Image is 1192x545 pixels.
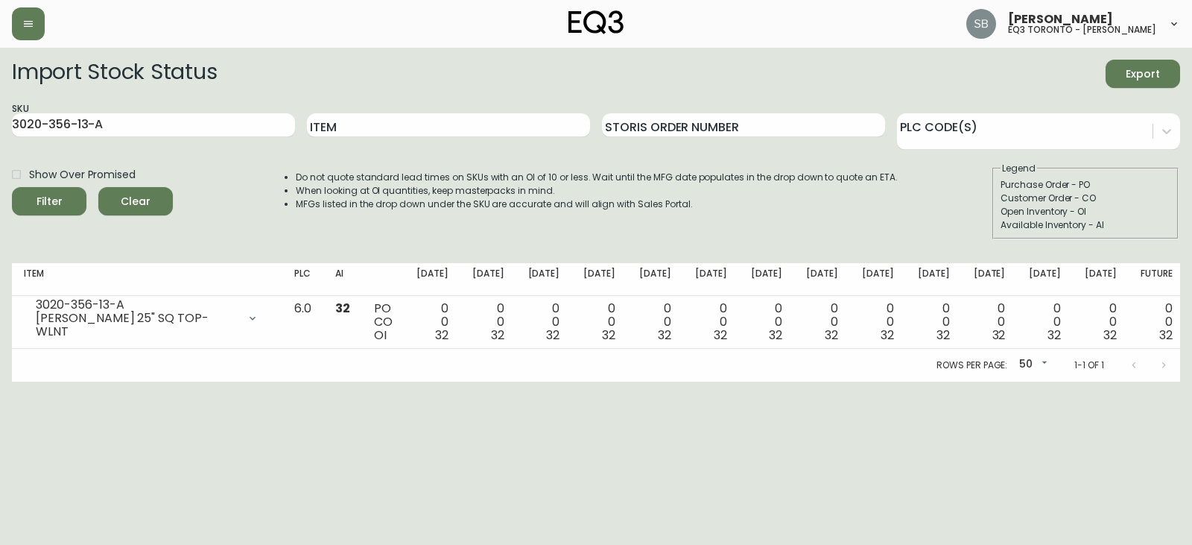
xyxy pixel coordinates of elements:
[825,327,838,344] span: 32
[1001,162,1037,175] legend: Legend
[794,263,850,296] th: [DATE]
[769,327,782,344] span: 32
[335,300,350,317] span: 32
[1047,327,1061,344] span: 32
[568,10,624,34] img: logo
[516,263,572,296] th: [DATE]
[1001,218,1170,232] div: Available Inventory - AI
[1001,205,1170,218] div: Open Inventory - OI
[1017,263,1073,296] th: [DATE]
[435,327,448,344] span: 32
[881,327,894,344] span: 32
[602,327,615,344] span: 32
[1073,263,1129,296] th: [DATE]
[296,198,898,211] li: MFGs listed in the drop down under the SKU are accurate and will align with Sales Portal.
[29,167,136,183] span: Show Over Promised
[850,263,906,296] th: [DATE]
[1001,178,1170,192] div: Purchase Order - PO
[491,327,504,344] span: 32
[282,263,323,296] th: PLC
[1117,65,1168,84] span: Export
[24,302,270,335] div: 3020-356-13-A[PERSON_NAME] 25" SQ TOP-WLNT
[1001,192,1170,205] div: Customer Order - CO
[992,327,1006,344] span: 32
[936,327,950,344] span: 32
[296,184,898,198] li: When looking at OI quantities, keep masterpacks in mind.
[110,192,161,211] span: Clear
[966,9,996,39] img: 62e4f14275e5c688c761ab51c449f16a
[739,263,795,296] th: [DATE]
[37,192,63,211] div: Filter
[751,302,783,342] div: 0 0
[296,171,898,184] li: Do not quote standard lead times on SKUs with an OI of 10 or less. Wait until the MFG date popula...
[1074,359,1104,372] p: 1-1 of 1
[1008,25,1156,34] h5: eq3 toronto - [PERSON_NAME]
[546,327,559,344] span: 32
[639,302,671,342] div: 0 0
[12,187,86,215] button: Filter
[1103,327,1117,344] span: 32
[806,302,838,342] div: 0 0
[36,298,238,312] div: 3020-356-13-A
[658,327,671,344] span: 32
[1159,327,1173,344] span: 32
[374,302,393,342] div: PO CO
[862,302,894,342] div: 0 0
[974,302,1006,342] div: 0 0
[1008,13,1113,25] span: [PERSON_NAME]
[571,263,627,296] th: [DATE]
[1085,302,1117,342] div: 0 0
[1106,60,1180,88] button: Export
[98,187,173,215] button: Clear
[472,302,504,342] div: 0 0
[36,312,238,338] div: [PERSON_NAME] 25" SQ TOP-WLNT
[1013,353,1050,377] div: 50
[416,302,448,342] div: 0 0
[460,263,516,296] th: [DATE]
[12,60,217,88] h2: Import Stock Status
[695,302,727,342] div: 0 0
[962,263,1018,296] th: [DATE]
[714,327,727,344] span: 32
[282,296,323,349] td: 6.0
[1141,302,1173,342] div: 0 0
[906,263,962,296] th: [DATE]
[405,263,460,296] th: [DATE]
[583,302,615,342] div: 0 0
[323,263,362,296] th: AI
[374,327,387,344] span: OI
[627,263,683,296] th: [DATE]
[936,359,1007,372] p: Rows per page:
[1129,263,1185,296] th: Future
[12,263,282,296] th: Item
[683,263,739,296] th: [DATE]
[918,302,950,342] div: 0 0
[1029,302,1061,342] div: 0 0
[528,302,560,342] div: 0 0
